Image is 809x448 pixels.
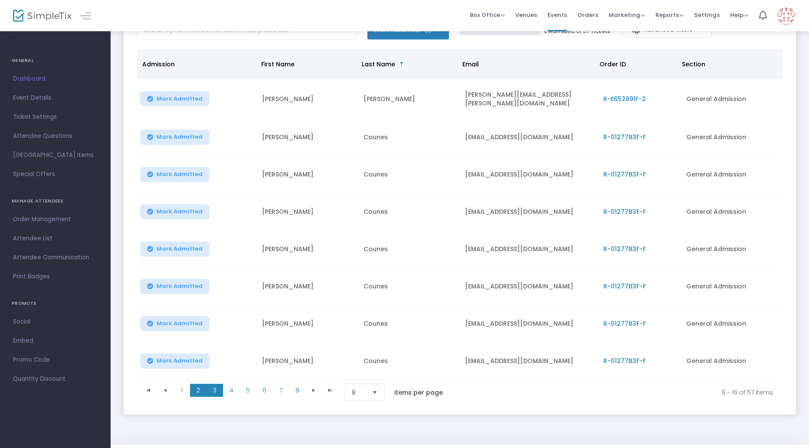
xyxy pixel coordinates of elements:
[603,245,646,253] span: R-01277B3F-F
[655,11,684,19] span: Reports
[12,193,99,210] h4: MANAGE ATTENDEES
[13,252,98,263] span: Attendee Communication
[157,384,174,397] span: Go to the previous page
[157,171,203,178] span: Mark Admitted
[256,384,272,397] span: Page 6
[681,79,783,119] td: General Admission
[358,119,460,156] td: Counes
[603,319,646,328] span: R-01277B3F-F
[681,268,783,305] td: General Admission
[681,305,783,343] td: General Admission
[272,384,289,397] span: Page 7
[140,279,210,294] button: Mark Admitted
[603,95,646,103] span: R-E652891F-2
[13,92,98,104] span: Event Details
[327,387,334,394] span: Go to the last page
[261,60,295,69] span: First Name
[157,95,203,102] span: Mark Admitted
[603,133,646,141] span: R-01277B3F-F
[460,305,598,343] td: [EMAIL_ADDRESS][DOMAIN_NAME]
[425,27,432,34] span: (1)
[460,268,598,305] td: [EMAIL_ADDRESS][DOMAIN_NAME]
[609,11,645,19] span: Marketing
[305,384,322,397] span: Go to the next page
[190,384,206,397] span: Page 2
[140,204,210,219] button: Mark Admitted
[352,388,365,397] span: 8
[358,231,460,268] td: Counes
[681,156,783,193] td: General Admission
[362,60,395,69] span: Last Name
[257,231,358,268] td: [PERSON_NAME]
[358,156,460,193] td: Counes
[599,60,626,69] span: Order ID
[12,52,99,69] h4: GENERAL
[12,295,99,312] h4: PROMOTE
[157,283,203,290] span: Mark Admitted
[322,384,338,397] span: Go to the last page
[460,79,598,119] td: [PERSON_NAME][EMAIL_ADDRESS][PERSON_NAME][DOMAIN_NAME]
[681,193,783,231] td: General Admission
[140,130,210,145] button: Mark Admitted
[140,91,210,106] button: Mark Admitted
[140,353,210,369] button: Mark Admitted
[257,79,358,119] td: [PERSON_NAME]
[547,4,567,26] span: Events
[694,4,720,26] span: Settings
[13,131,98,142] span: Attendee Questions
[681,119,783,156] td: General Admission
[460,193,598,231] td: [EMAIL_ADDRESS][DOMAIN_NAME]
[577,4,598,26] span: Orders
[157,320,203,327] span: Mark Admitted
[730,11,748,19] span: Help
[223,384,239,397] span: Page 4
[145,387,152,394] span: Go to the first page
[603,170,646,179] span: R-01277B3F-F
[157,208,203,215] span: Mark Admitted
[13,111,98,123] span: Ticket Settings
[358,193,460,231] td: Counes
[358,79,460,119] td: [PERSON_NAME]
[257,268,358,305] td: [PERSON_NAME]
[682,60,705,69] span: Section
[358,305,460,343] td: Counes
[603,356,646,365] span: R-01277B3F-F
[257,193,358,231] td: [PERSON_NAME]
[257,343,358,380] td: [PERSON_NAME]
[310,387,317,394] span: Go to the next page
[13,150,98,161] span: [GEOGRAPHIC_DATA] Items
[681,343,783,380] td: General Admission
[369,384,381,401] button: Select
[142,60,175,69] span: Admission
[461,384,773,401] kendo-pager-info: 9 - 16 of 57 items
[515,4,537,26] span: Venues
[460,343,598,380] td: [EMAIL_ADDRESS][DOMAIN_NAME]
[681,231,783,268] td: General Admission
[13,169,98,180] span: Special Offers
[157,134,203,141] span: Mark Admitted
[13,316,98,327] span: Social
[13,271,98,282] span: Print Badges
[140,242,210,257] button: Mark Admitted
[603,207,646,216] span: R-01277B3F-F
[174,384,190,397] span: Page 1
[157,245,203,252] span: Mark Admitted
[289,384,305,397] span: Page 8
[137,49,783,380] div: Data table
[358,343,460,380] td: Counes
[470,11,505,19] span: Box Office
[157,357,203,364] span: Mark Admitted
[162,387,169,394] span: Go to the previous page
[394,388,443,397] label: items per page
[13,233,98,244] span: Attendee List
[460,119,598,156] td: [EMAIL_ADDRESS][DOMAIN_NAME]
[13,354,98,366] span: Promo Code
[140,316,210,331] button: Mark Admitted
[462,60,479,69] span: Email
[257,305,358,343] td: [PERSON_NAME]
[257,119,358,156] td: [PERSON_NAME]
[398,61,405,68] span: Sortable
[603,282,646,291] span: R-01277B3F-F
[358,268,460,305] td: Counes
[13,373,98,385] span: Quantity Discount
